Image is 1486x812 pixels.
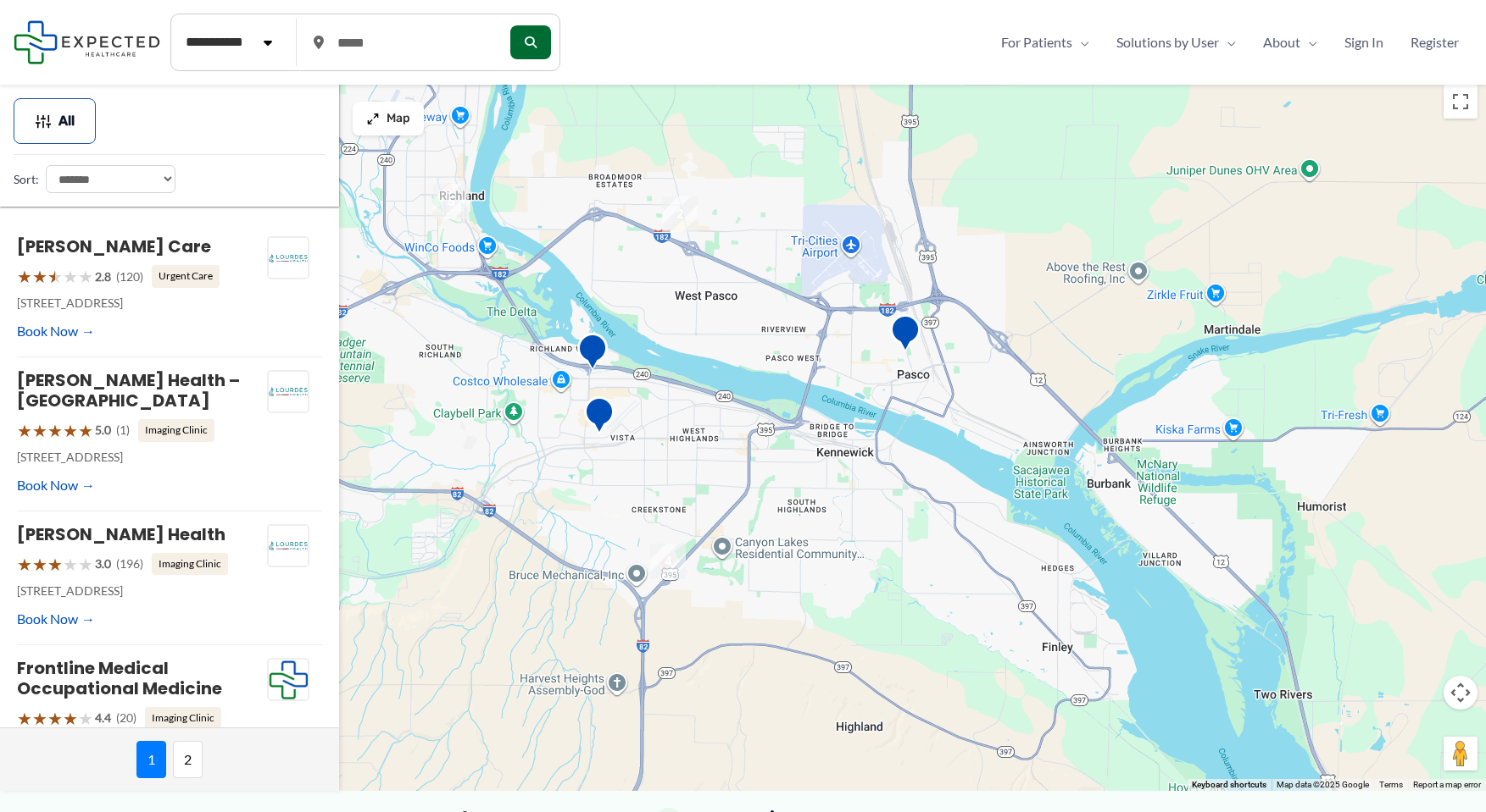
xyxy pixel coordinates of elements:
[14,20,160,64] img: Expected Healthcare Logo - side, dark font, small
[32,549,47,580] span: ★
[1249,30,1331,55] a: AboutMenu Toggle
[95,707,111,729] span: 4.4
[32,261,47,292] span: ★
[662,196,698,232] div: 2
[17,703,32,734] span: ★
[17,446,267,468] p: [STREET_ADDRESS]
[116,419,130,441] span: (1)
[17,606,95,632] a: Book Now
[35,113,52,130] img: Filter
[584,396,615,439] div: Inland Imaging
[95,266,111,288] span: 2.8
[17,261,32,292] span: ★
[32,703,47,734] span: ★
[47,415,63,446] span: ★
[63,703,78,734] span: ★
[268,525,309,567] img: Lourdes Health
[1116,30,1219,55] span: Solutions by User
[890,314,921,357] div: Lourdes Health
[95,419,111,441] span: 5.0
[1277,780,1369,789] span: Map data ©2025 Google
[1001,30,1072,55] span: For Patients
[47,261,63,292] span: ★
[1263,30,1300,55] span: About
[1344,30,1383,55] span: Sign In
[63,549,78,580] span: ★
[353,102,424,135] button: Map
[1411,30,1459,55] span: Register
[17,368,240,412] a: [PERSON_NAME] Health – [GEOGRAPHIC_DATA]
[14,168,39,191] label: Sort:
[17,656,222,700] a: Frontline Medical Occupational Medicine
[173,741,203,778] span: 2
[116,707,136,729] span: (20)
[78,703,93,734] span: ★
[63,415,78,446] span: ★
[1072,30,1089,55] span: Menu Toggle
[17,472,95,498] a: Book Now
[47,703,63,734] span: ★
[1413,780,1481,789] a: Report a map error
[58,115,75,127] span: All
[95,553,111,575] span: 3.0
[17,580,267,602] p: [STREET_ADDRESS]
[988,30,1103,55] a: For PatientsMenu Toggle
[268,659,309,701] img: Expected Healthcare Logo
[387,112,410,126] span: Map
[1397,30,1472,55] a: Register
[116,266,143,288] span: (120)
[1192,779,1266,791] button: Keyboard shortcuts
[17,318,95,344] a: Book Now
[1219,30,1236,55] span: Menu Toggle
[17,235,211,258] a: [PERSON_NAME] Care
[78,261,93,292] span: ★
[1444,737,1478,771] button: Drag Pegman onto the map to open Street View
[1444,676,1478,710] button: Map camera controls
[650,544,686,579] div: 4
[14,98,96,144] button: All
[577,333,608,376] div: Frontline Medical Occupational Medicine
[138,419,214,441] span: Imaging Clinic
[433,184,469,219] div: 5
[1379,780,1403,789] a: Terms (opens in new tab)
[1331,30,1397,55] a: Sign In
[1103,30,1249,55] a: Solutions by UserMenu Toggle
[268,371,309,413] img: Lourdes Health – West Pasco Outpatient Laboratory
[1444,85,1478,119] button: Toggle fullscreen view
[47,549,63,580] span: ★
[63,261,78,292] span: ★
[152,553,228,575] span: Imaging Clinic
[17,522,225,546] a: [PERSON_NAME] Health
[116,553,143,575] span: (196)
[136,741,166,778] span: 1
[17,292,267,314] p: [STREET_ADDRESS]
[1300,30,1317,55] span: Menu Toggle
[145,707,221,729] span: Imaging Clinic
[78,549,93,580] span: ★
[17,415,32,446] span: ★
[78,415,93,446] span: ★
[152,265,220,287] span: Urgent Care
[366,112,380,125] img: Maximize
[268,237,309,279] img: Lourdes Urgent Care
[17,549,32,580] span: ★
[32,415,47,446] span: ★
